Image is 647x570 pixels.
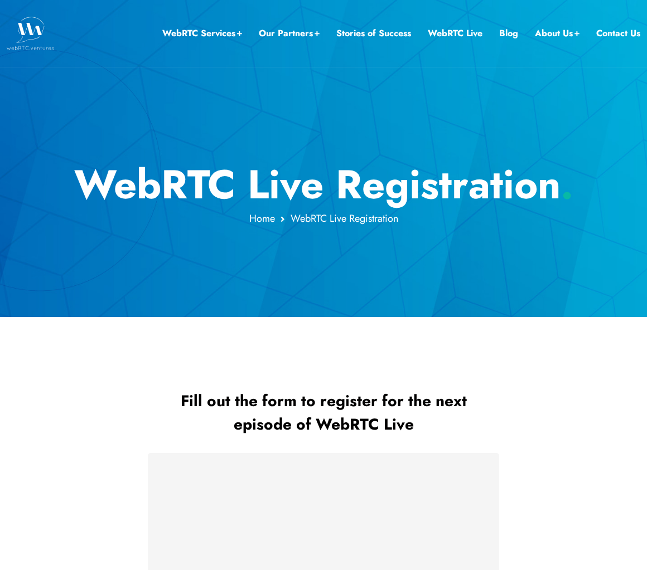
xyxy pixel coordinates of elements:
[249,211,275,226] a: Home
[151,389,496,436] h2: Fill out the form to register for the next episode of WebRTC Live
[596,26,640,41] a: Contact Us
[336,26,411,41] a: Stories of Success
[259,26,320,41] a: Our Partners
[291,211,398,226] span: WebRTC Live Registration
[428,26,482,41] a: WebRTC Live
[561,155,573,213] span: .
[7,160,640,208] p: WebRTC Live Registration
[7,17,54,50] img: WebRTC.ventures
[535,26,580,41] a: About Us
[162,26,242,41] a: WebRTC Services
[499,26,518,41] a: Blog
